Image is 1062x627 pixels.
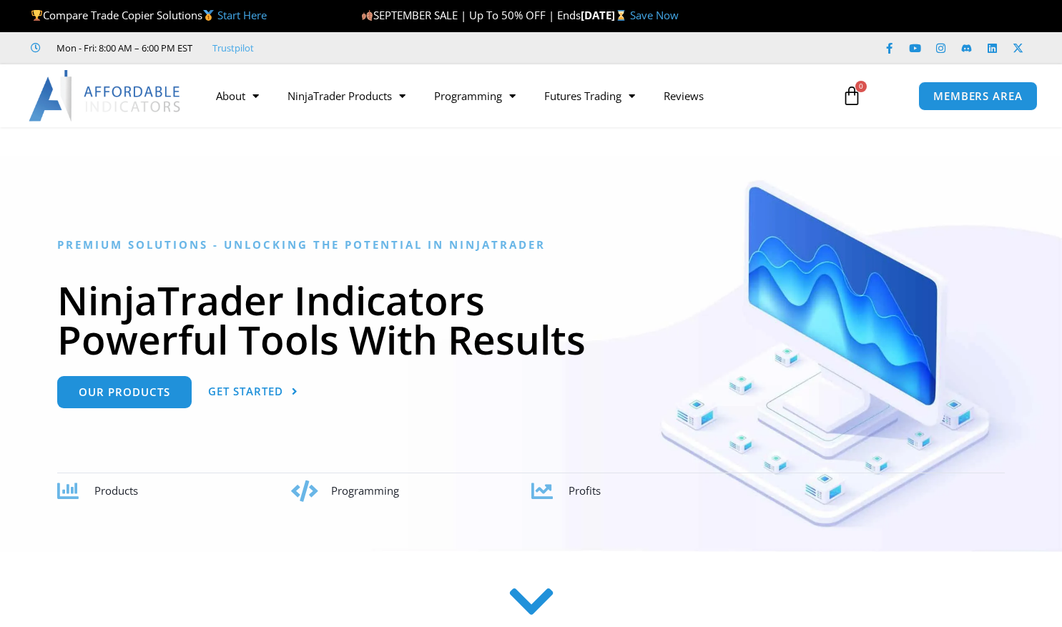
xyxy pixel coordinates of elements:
a: MEMBERS AREA [918,82,1038,111]
nav: Menu [202,79,828,112]
a: Futures Trading [530,79,649,112]
a: Reviews [649,79,718,112]
span: 0 [855,81,867,92]
a: About [202,79,273,112]
a: Trustpilot [212,39,254,56]
img: ⌛ [616,10,626,21]
strong: [DATE] [581,8,630,22]
a: Programming [420,79,530,112]
span: SEPTEMBER SALE | Up To 50% OFF | Ends [361,8,581,22]
a: Save Now [630,8,679,22]
a: Get Started [208,376,298,408]
a: 0 [820,75,883,117]
span: Mon - Fri: 8:00 AM – 6:00 PM EST [53,39,192,56]
a: Start Here [217,8,267,22]
h1: NinjaTrader Indicators Powerful Tools With Results [57,280,1005,359]
span: Profits [569,483,601,498]
a: NinjaTrader Products [273,79,420,112]
img: 🥇 [203,10,214,21]
span: Get Started [208,386,283,397]
span: Compare Trade Copier Solutions [31,8,267,22]
h6: Premium Solutions - Unlocking the Potential in NinjaTrader [57,238,1005,252]
img: 🍂 [362,10,373,21]
span: MEMBERS AREA [933,91,1023,102]
span: Products [94,483,138,498]
a: Our Products [57,376,192,408]
img: 🏆 [31,10,42,21]
img: LogoAI | Affordable Indicators – NinjaTrader [29,70,182,122]
span: Programming [331,483,399,498]
span: Our Products [79,387,170,398]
